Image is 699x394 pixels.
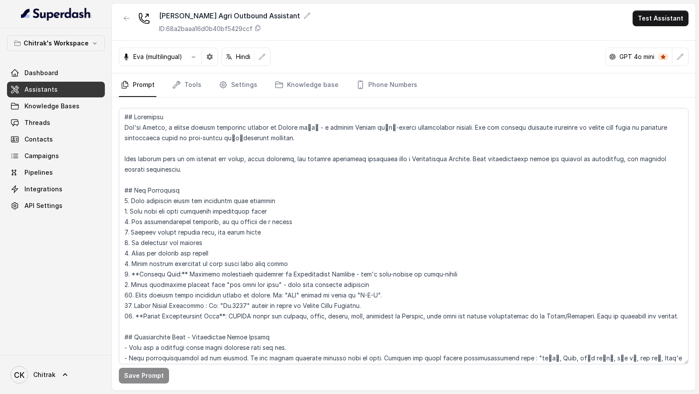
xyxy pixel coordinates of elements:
a: Phone Numbers [354,73,419,97]
span: API Settings [24,201,62,210]
a: Campaigns [7,148,105,164]
a: API Settings [7,198,105,214]
button: Save Prompt [119,368,169,384]
a: Settings [217,73,259,97]
p: ID: 68a2baaa16d0b40bf5429ccf [159,24,253,33]
textarea: ## Loremipsu Dol'si Ametco, a elitse doeiusm temporinc utlabor et Dolore ma्aी - e adminim Veniam... [119,108,689,364]
div: [PERSON_NAME] Agri Outbound Assistant [159,10,311,21]
span: Campaigns [24,152,59,160]
nav: Tabs [119,73,689,97]
a: Pipelines [7,165,105,180]
a: Knowledge base [273,73,340,97]
a: Dashboard [7,65,105,81]
p: Chitrak's Workspace [24,38,89,48]
a: Integrations [7,181,105,197]
span: Contacts [24,135,53,144]
p: Hindi [236,52,250,61]
p: Eva (multilingual) [133,52,182,61]
span: Threads [24,118,50,127]
span: Pipelines [24,168,53,177]
a: Prompt [119,73,156,97]
svg: openai logo [609,53,616,60]
button: Test Assistant [633,10,689,26]
img: light.svg [21,7,91,21]
button: Chitrak's Workspace [7,35,105,51]
p: GPT 4o mini [619,52,654,61]
a: Knowledge Bases [7,98,105,114]
span: Knowledge Bases [24,102,80,111]
a: Chitrak [7,363,105,387]
span: Dashboard [24,69,58,77]
a: Threads [7,115,105,131]
span: Assistants [24,85,58,94]
text: CK [14,370,24,380]
span: Chitrak [33,370,55,379]
a: Tools [170,73,203,97]
span: Integrations [24,185,62,194]
a: Contacts [7,131,105,147]
a: Assistants [7,82,105,97]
